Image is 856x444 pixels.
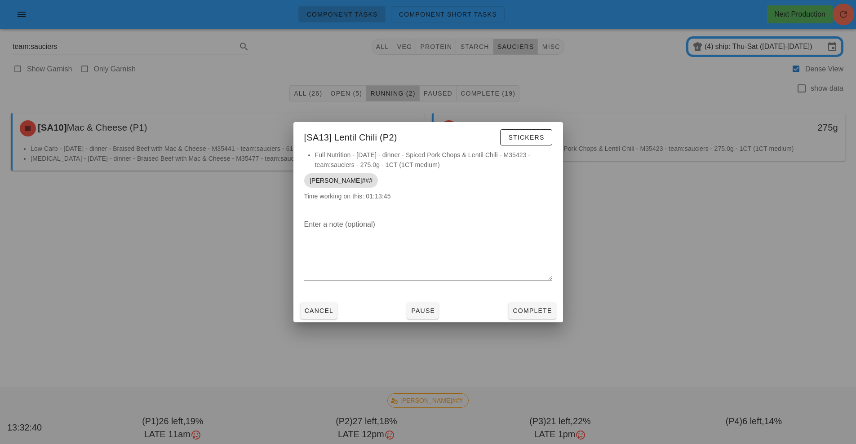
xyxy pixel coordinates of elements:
[293,150,563,210] div: Time working on this: 01:13:45
[315,150,552,170] li: Full Nutrition - [DATE] - dinner - Spiced Pork Chops & Lentil Chili - M35423 - team:sauciers - 27...
[411,307,435,314] span: Pause
[500,129,552,145] button: Stickers
[293,122,563,150] div: [SA13] Lentil Chili (P2)
[509,303,555,319] button: Complete
[301,303,337,319] button: Cancel
[508,134,544,141] span: Stickers
[304,307,334,314] span: Cancel
[310,173,373,188] span: [PERSON_NAME]###
[407,303,439,319] button: Pause
[512,307,552,314] span: Complete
